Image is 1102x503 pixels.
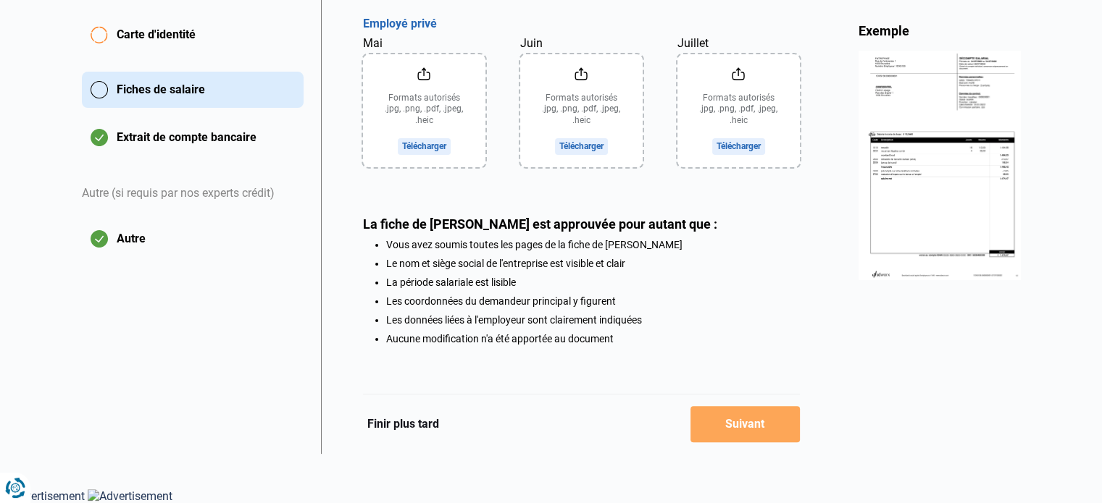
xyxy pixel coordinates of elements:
span: Carte d'identité [117,26,196,43]
button: Extrait de compte bancaire [82,119,304,156]
li: Aucune modification n'a été apportée au document [386,333,800,345]
div: Exemple [859,22,1021,39]
label: Mai [363,35,383,52]
button: Finir plus tard [363,415,443,434]
button: Suivant [690,406,800,442]
img: income [859,51,1021,279]
button: Autre [82,221,304,257]
label: Juillet [677,35,709,52]
h3: Employé privé [363,17,800,32]
img: Advertisement [88,489,172,503]
div: La fiche de [PERSON_NAME] est approuvée pour autant que : [363,216,800,232]
li: La période salariale est lisible [386,276,800,288]
div: Autre (si requis par nos experts crédit) [82,167,304,221]
li: Les données liées à l'employeur sont clairement indiquées [386,314,800,326]
li: Le nom et siège social de l'entreprise est visible et clair [386,258,800,269]
button: Fiches de salaire [82,72,304,108]
button: Carte d'identité [82,9,304,60]
label: Juin [520,35,543,52]
li: Vous avez soumis toutes les pages de la fiche de [PERSON_NAME] [386,239,800,250]
li: Les coordonnées du demandeur principal y figurent [386,295,800,307]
